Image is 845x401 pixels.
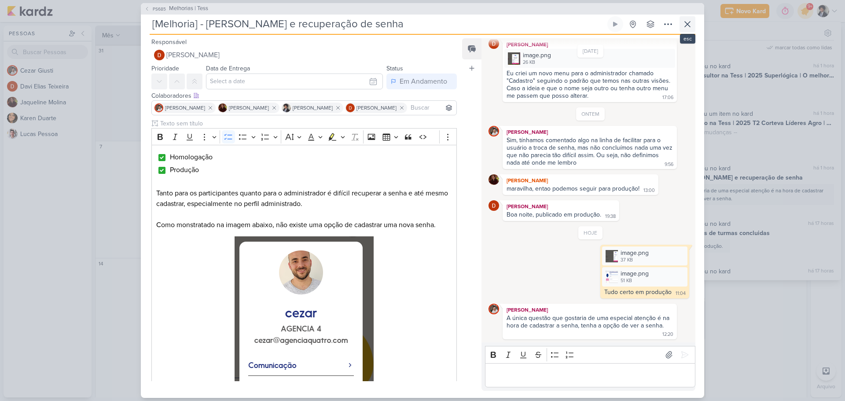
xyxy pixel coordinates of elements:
img: Davi Elias Teixeira [346,103,355,112]
div: image.png [504,49,675,68]
img: Jaqueline Molina [218,103,227,112]
input: Buscar [409,103,455,113]
div: 13:00 [643,187,655,194]
label: Status [386,65,403,72]
div: A única questão que gostaria de uma especial atenção é na hora de cadastrar a senha, tenha a opçã... [507,314,671,329]
div: 26 KB [523,59,551,66]
div: [PERSON_NAME] [504,176,657,185]
span: [PERSON_NAME] [356,104,397,112]
input: Select a date [206,74,383,89]
img: hV6ryYvhcdh8zj0UHC5tL38KKAqEgsBkJZFuEWQ6.png [606,250,618,262]
img: Cezar Giusti [489,126,499,136]
div: [PERSON_NAME] [504,40,675,49]
span: Homologação [170,153,213,162]
div: maravilha, entao podemos seguir para produção! [507,185,639,192]
div: Em Andamento [400,76,447,87]
div: Eu criei um novo menu para o administrador chamado "Cadastro" seguindo o padrão que temos nas out... [507,70,672,99]
div: Editor editing area: main [485,363,695,387]
div: 9:56 [665,161,673,168]
img: Jaqueline Molina [489,174,499,185]
img: Br5dAsOVS9RU3I9lDs2MRh7vvvwWnl8uYiHxVT6F.png [606,271,618,283]
div: image.png [602,267,687,286]
div: 37 KB [621,257,649,264]
div: image.png [523,51,551,60]
button: Em Andamento [386,74,457,89]
span: [PERSON_NAME] [293,104,333,112]
div: image.png [621,269,649,278]
div: Boa noite, publicado em produção. [507,211,601,218]
img: Cezar Giusti [489,304,499,314]
span: [PERSON_NAME] [166,50,220,60]
img: Davi Elias Teixeira [489,38,499,49]
img: L4bsWEM53dQzeVlN0DUmTNJOu9ju2igzEMZeqr6x.png [508,52,520,65]
input: Texto sem título [158,119,457,128]
p: Como monstratado na imagem abaixo, não existe uma opção de cadastrar uma nova senha. [156,220,452,230]
input: Kard Sem Título [150,16,606,32]
p: Tanto para os participantes quanto para o administrador é difícil recuperar a senha e até mesmo c... [156,188,452,209]
div: 51 KB [621,277,649,284]
label: Responsável [151,38,187,46]
div: Editor toolbar [151,128,457,145]
img: Pedro Luahn Simões [282,103,291,112]
div: [PERSON_NAME] [504,305,675,314]
div: Colaboradores [151,91,457,100]
div: Ligar relógio [612,21,619,28]
div: [PERSON_NAME] [504,202,617,211]
div: Tudo certo em produção [604,288,672,296]
div: 12:20 [662,331,673,338]
span: [PERSON_NAME] [229,104,269,112]
button: [PERSON_NAME] [151,47,457,63]
span: Produção [170,166,199,174]
div: 17:06 [662,94,673,101]
img: Davi Elias Teixeira [489,200,499,211]
img: Davi Elias Teixeira [154,50,165,60]
div: [PERSON_NAME] [504,128,675,136]
label: Prioridade [151,65,179,72]
label: Data de Entrega [206,65,250,72]
img: Cezar Giusti [154,103,163,112]
div: image.png [602,246,687,265]
div: 11:04 [676,290,686,297]
div: image.png [621,248,649,258]
span: [PERSON_NAME] [165,104,205,112]
div: Editor toolbar [485,346,695,363]
div: 19:38 [605,213,616,220]
div: Sim, tínhamos comentado algo na linha de facilitar para o usuário a troca de senha, mas não concl... [507,136,674,166]
div: esc [680,34,695,44]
